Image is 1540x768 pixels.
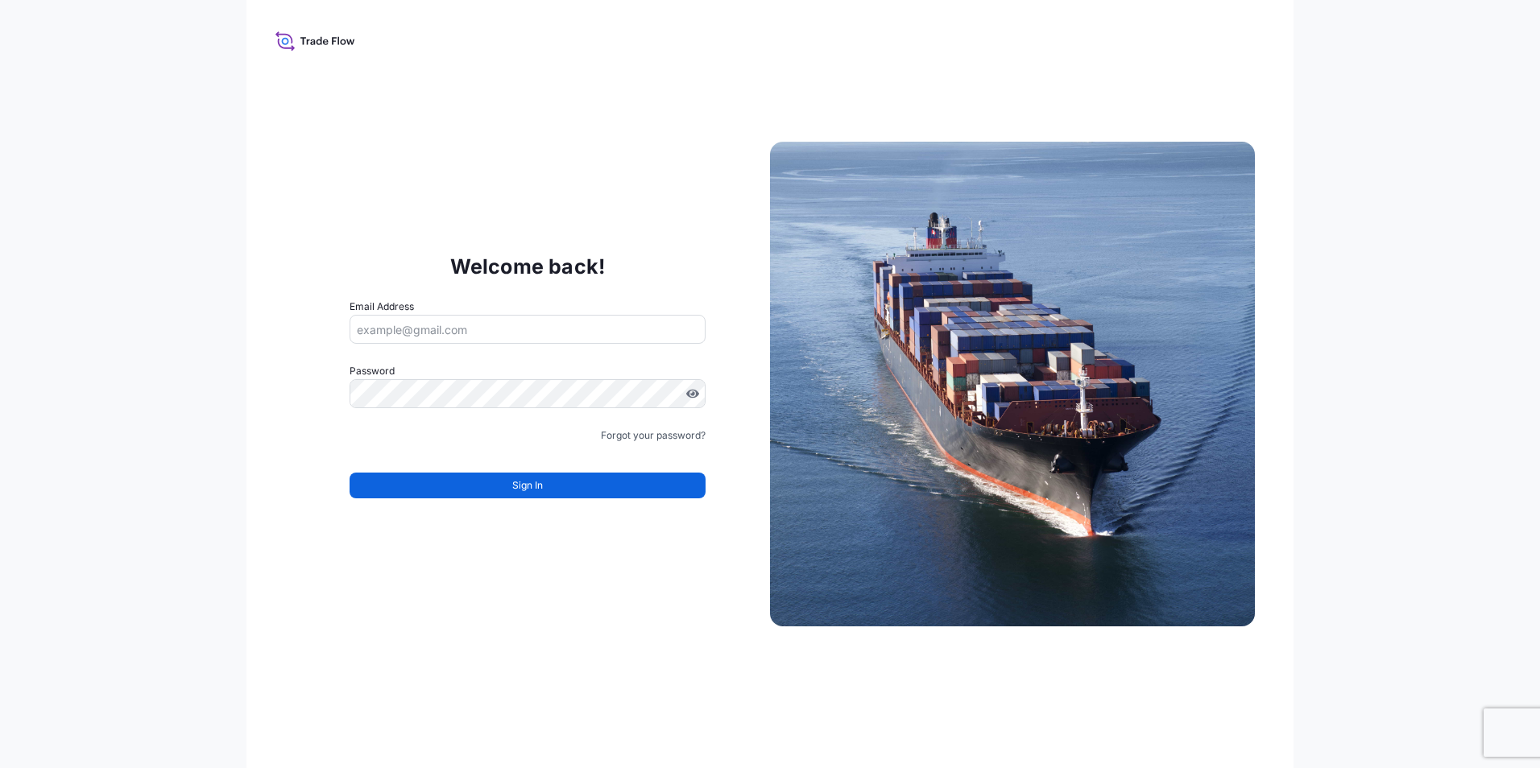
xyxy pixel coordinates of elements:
label: Password [350,363,706,379]
p: Welcome back! [450,254,606,279]
a: Forgot your password? [601,427,706,444]
button: Sign In [350,473,706,498]
img: Ship illustration [770,142,1255,626]
button: Show password [686,387,699,400]
span: Sign In [512,477,543,493]
label: Email Address [350,299,414,315]
input: example@gmail.com [350,315,706,344]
